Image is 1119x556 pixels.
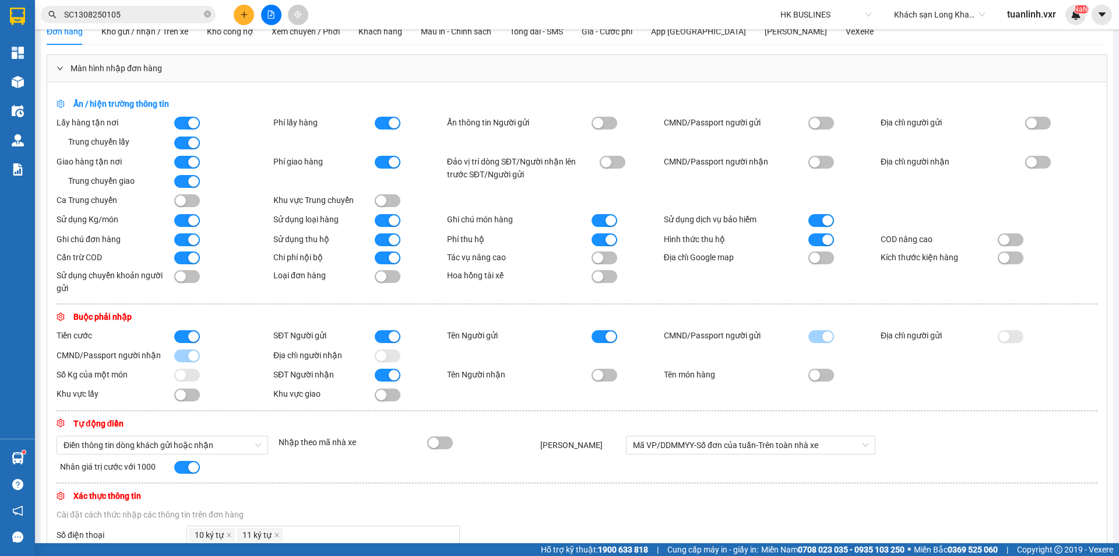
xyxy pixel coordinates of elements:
[881,329,998,342] div: Địa chỉ người gửi
[273,349,375,362] div: Địa chỉ người nhận
[541,543,648,556] span: Hỗ trợ kỹ thuật:
[447,116,592,129] div: Ẩn thông tin Người gửi
[204,11,211,18] span: close-circle
[273,269,375,282] div: Loại đơn hàng
[57,312,132,321] span: Buộc phải nhập
[1054,545,1062,554] span: copyright
[273,329,375,342] div: SĐT Người gửi
[273,251,375,264] div: Chi phí nội bộ
[57,135,174,148] div: Trung chuyển lấy
[272,27,340,36] span: Xem chuyến / Phơi
[10,8,25,25] img: logo-vxr
[447,329,592,342] div: Tên Người gửi
[57,489,490,502] div: Xác thực thông tin
[998,7,1065,22] span: tuanlinh.vxr
[57,492,65,500] span: setting
[64,436,261,454] span: Điền thông tin dòng khách gửi hoặc nhận
[237,528,283,542] span: 11 ký tự
[57,419,65,427] span: setting
[195,529,224,541] span: 10 ký tự
[12,47,24,59] img: dashboard-icon
[273,116,375,129] div: Phí lấy hàng
[57,174,174,187] div: Trung chuyển giao
[12,76,24,88] img: warehouse-icon
[275,436,424,449] div: Nhập theo mã nhà xe
[47,27,83,36] span: Đơn hàng
[294,11,302,19] span: aim
[540,440,603,450] span: [PERSON_NAME]
[57,508,1097,521] div: Cài đặt cách thức nhập các thông tin trên đơn hàng
[881,155,1025,168] div: Địa chỉ người nhận
[664,233,808,246] div: Hình thức thu hộ
[267,11,275,19] span: file-add
[47,55,1107,82] div: Màn hình nhập đơn hàng
[261,5,281,25] button: file-add
[57,387,174,400] div: Khu vực lấy
[1007,543,1008,556] span: |
[273,194,375,207] div: Khu vực Trung chuyển
[22,450,26,454] sup: 1
[667,543,758,556] span: Cung cấp máy in - giấy in:
[240,11,248,19] span: plus
[657,543,659,556] span: |
[101,27,188,36] span: Kho gửi / nhận / Trên xe
[765,25,827,38] div: [PERSON_NAME]
[664,155,808,168] div: CMND/Passport người nhận
[48,11,57,19] span: search
[598,545,648,554] strong: 1900 633 818
[57,368,174,381] div: Số Kg của một món
[57,460,171,473] div: Nhân giá trị cước với 1000
[274,532,280,539] span: close
[207,25,253,38] div: Kho công nợ
[12,134,24,146] img: warehouse-icon
[12,531,23,543] span: message
[664,251,808,264] div: Địa chỉ Google map
[447,233,592,246] div: Phí thu hộ
[57,251,174,264] div: Cấn trừ COD
[582,27,632,36] span: Giá - Cước phí
[57,65,64,72] span: right
[12,452,24,464] img: warehouse-icon
[204,9,211,20] span: close-circle
[273,368,375,381] div: SĐT Người nhận
[273,233,375,246] div: Sử dụng thu hộ
[447,269,592,282] div: Hoa hồng tài xế
[948,545,998,554] strong: 0369 525 060
[57,233,174,246] div: Ghi chú đơn hàng
[57,269,174,295] div: Sử dụng chuyển khoản người gửi
[273,155,375,168] div: Phí giao hàng
[57,100,65,108] span: setting
[421,27,491,36] span: Mẫu in - Chính sách
[1097,9,1107,20] span: caret-down
[510,27,563,36] span: Tổng đài - SMS
[664,213,808,226] div: Sử dụng dịch vụ bảo hiểm
[798,545,905,554] strong: 0708 023 035 - 0935 103 250
[664,329,808,342] div: CMND/Passport người gửi
[234,5,254,25] button: plus
[57,419,124,428] span: Tự động điền
[57,349,174,362] div: CMND/Passport người nhận
[358,25,402,38] div: Khách hàng
[64,8,202,21] input: Tìm tên, số ĐT hoặc mã đơn
[761,543,905,556] span: Miền Nam
[664,116,808,129] div: CMND/Passport người gửi
[288,5,308,25] button: aim
[57,529,186,541] div: Số điện thoại
[1071,9,1081,20] img: icon-new-feature
[447,155,592,181] div: Đảo vị trí dòng SĐT/Người nhận lên trước SĐT/Người gửi
[633,436,868,454] span: Mã VP/DDMMYY-Số đơn của tuần-Trên toàn nhà xe
[57,97,490,110] div: Ẩn / hiện trường thông tin
[57,329,174,342] div: Tiền cước
[57,213,174,226] div: Sử dụng Kg/món
[907,547,911,552] span: ⚪️
[447,368,592,381] div: Tên Người nhận
[226,532,232,539] span: close
[780,6,871,23] span: HK BUSLINES
[273,387,375,400] div: Khu vực giao
[894,6,985,23] span: Khách sạn Long Khang
[881,233,998,246] div: COD nâng cao
[12,163,24,176] img: solution-icon
[12,505,23,516] span: notification
[12,105,24,117] img: warehouse-icon
[846,25,874,38] div: VeXeRe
